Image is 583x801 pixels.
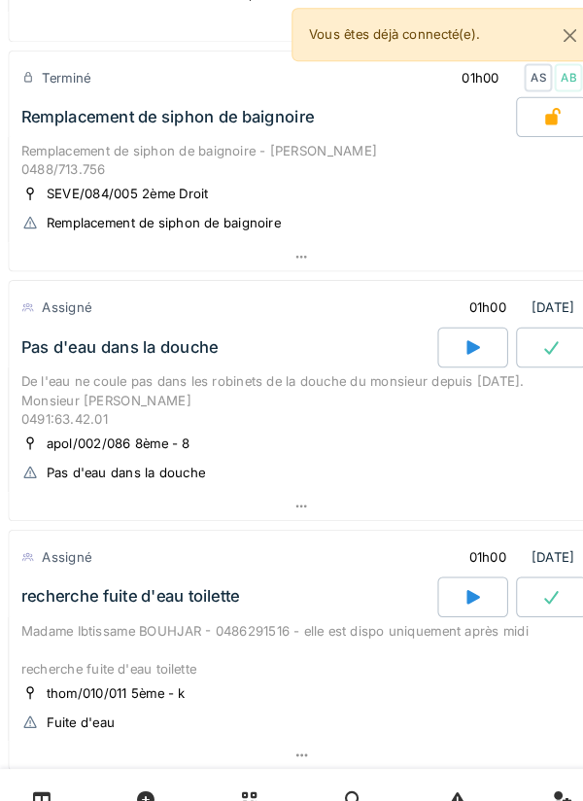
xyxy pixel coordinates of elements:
[436,520,563,556] div: [DATE]
[20,600,563,656] div: Madame Ibtissame BOUHJAR - 0486291516 - elle est dispo uniquement après midi recherche fuite d'ea...
[41,529,88,547] div: Assigné
[45,419,184,437] div: apol/002/086 8ème - 8
[446,66,482,85] div: 01h00
[45,660,179,679] div: thom/010/011 5ème - k
[453,529,489,547] div: 01h00
[41,66,87,85] div: Terminé
[453,288,489,306] div: 01h00
[506,61,533,88] div: AS
[20,136,563,173] div: Remplacement de siphon de baignoire - [PERSON_NAME] 0488/713.756
[20,103,303,122] div: Remplacement de siphon de baignoire
[45,688,111,707] div: Fuite d'eau
[45,178,201,196] div: SEVE/084/005 2ème Droit
[20,567,231,585] div: recherche fuite d'eau toilette
[20,326,211,344] div: Pas d'eau dans la douche
[45,206,271,225] div: Remplacement de siphon de baignoire
[20,359,563,415] div: De l'eau ne coule pas dans les robinets de la douche du monsieur depuis [DATE]. Monsieur [PERSON_...
[529,9,572,60] button: Close
[436,279,563,315] div: [DATE]
[566,506,580,521] div: 1
[45,447,198,466] div: Pas d'eau dans la douche
[41,288,88,306] div: Assigné
[282,8,573,59] div: Vous êtes déjà connecté(e).
[535,61,563,88] div: AB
